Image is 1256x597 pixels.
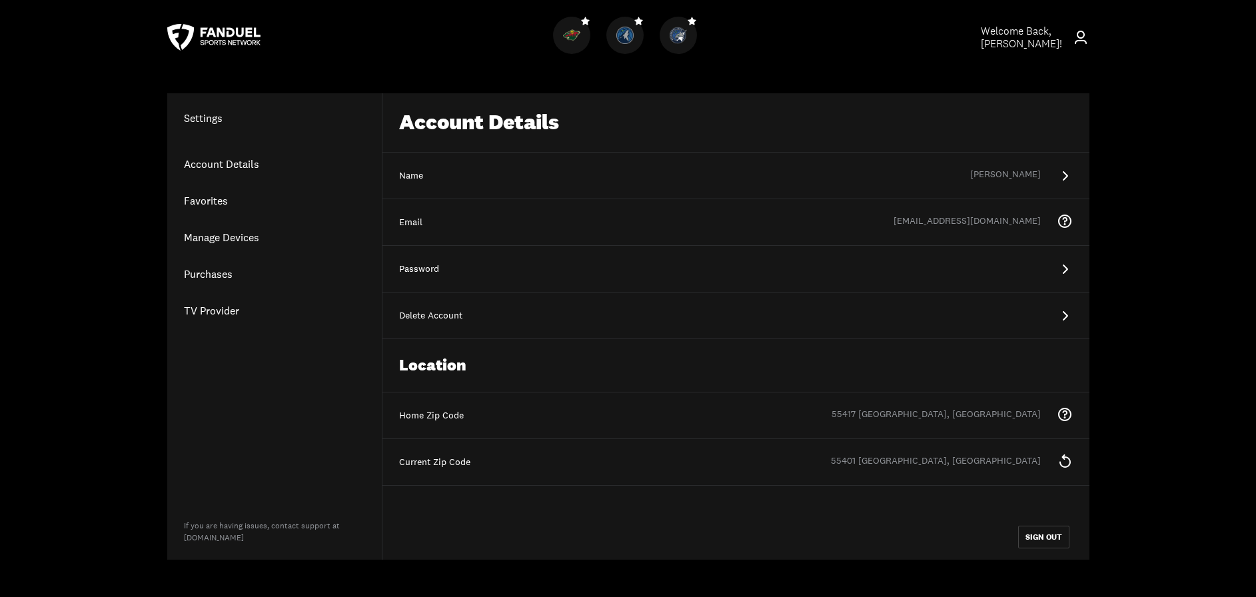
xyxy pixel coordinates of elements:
[167,183,382,219] a: Favorites
[382,339,1089,392] div: Location
[670,27,687,44] img: Lynx
[382,93,1089,153] div: Account Details
[616,27,634,44] img: Timberwolves
[399,409,1073,422] div: Home Zip Code
[894,215,1057,231] div: [EMAIL_ADDRESS][DOMAIN_NAME]
[563,27,580,44] img: Wild
[832,408,1057,424] div: 55417 [GEOGRAPHIC_DATA], [GEOGRAPHIC_DATA]
[606,43,649,57] a: TimberwolvesTimberwolves
[167,256,382,293] a: Purchases
[167,110,382,126] h1: Settings
[399,216,1073,229] div: Email
[167,24,261,51] a: FanDuel Sports Network
[184,520,340,543] a: If you are having issues, contact support at[DOMAIN_NAME]
[1018,526,1069,548] button: SIGN OUT
[553,43,596,57] a: WildWild
[981,24,1062,51] span: Welcome Back, [PERSON_NAME] !
[831,454,1057,470] div: 55401 [GEOGRAPHIC_DATA], [GEOGRAPHIC_DATA]
[951,25,1089,50] a: Welcome Back,[PERSON_NAME]!
[167,219,382,256] a: Manage Devices
[399,263,1073,276] div: Password
[167,293,382,329] a: TV Provider
[167,146,382,183] a: Account Details
[399,169,1073,183] div: Name
[970,168,1057,184] div: [PERSON_NAME]
[660,43,702,57] a: LynxLynx
[399,456,1073,469] div: Current Zip Code
[399,309,1073,322] div: Delete Account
